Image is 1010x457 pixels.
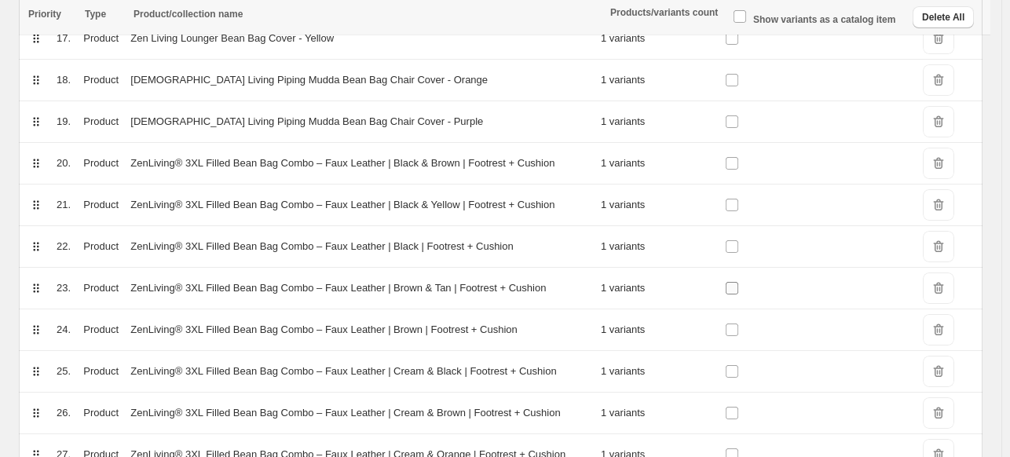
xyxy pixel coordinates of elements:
td: Product [79,60,126,101]
div: Products/variants count [610,6,723,19]
td: 1 variants [596,351,720,393]
td: ZenLiving® 3XL Filled Bean Bag Combo – Faux Leather | Cream & Brown | Footrest + Cushion [126,393,596,434]
td: Product [79,18,126,60]
td: 1 variants [596,185,720,226]
td: Product [79,143,126,185]
span: Show variants as a catalog item [733,14,895,25]
span: 21. [57,199,71,210]
td: ZenLiving® 3XL Filled Bean Bag Combo – Faux Leather | Brown & Tan | Footrest + Cushion [126,268,596,309]
td: Product [79,101,126,143]
span: Priority [28,9,61,20]
td: Product [79,185,126,226]
span: 25. [57,365,71,377]
td: [DEMOGRAPHIC_DATA] Living Piping Mudda Bean Bag Chair Cover - Purple [126,101,596,143]
td: 1 variants [596,226,720,268]
span: 19. [57,115,71,127]
td: Zen Living Lounger Bean Bag Cover - Yellow [126,18,596,60]
td: Product [79,351,126,393]
span: 17. [57,32,71,44]
td: Product [79,393,126,434]
td: ZenLiving® 3XL Filled Bean Bag Combo – Faux Leather | Black & Brown | Footrest + Cushion [126,143,596,185]
td: 1 variants [596,268,720,309]
td: ZenLiving® 3XL Filled Bean Bag Combo – Faux Leather | Black & Yellow | Footrest + Cushion [126,185,596,226]
span: Product/collection name [134,9,243,20]
button: Delete All [913,6,974,28]
span: Type [85,9,106,20]
td: [DEMOGRAPHIC_DATA] Living Piping Mudda Bean Bag Chair Cover - Orange [126,60,596,101]
span: Delete All [922,11,964,24]
td: 1 variants [596,309,720,351]
span: 26. [57,407,71,419]
span: 23. [57,282,71,294]
span: 18. [57,74,71,86]
span: 22. [57,240,71,252]
td: ZenLiving® 3XL Filled Bean Bag Combo – Faux Leather | Black | Footrest + Cushion [126,226,596,268]
span: 24. [57,324,71,335]
td: Product [79,268,126,309]
td: 1 variants [596,143,720,185]
td: Product [79,226,126,268]
span: 20. [57,157,71,169]
td: Product [79,309,126,351]
td: 1 variants [596,393,720,434]
td: ZenLiving® 3XL Filled Bean Bag Combo – Faux Leather | Brown | Footrest + Cushion [126,309,596,351]
td: 1 variants [596,60,720,101]
td: 1 variants [596,18,720,60]
td: 1 variants [596,101,720,143]
td: ZenLiving® 3XL Filled Bean Bag Combo – Faux Leather | Cream & Black | Footrest + Cushion [126,351,596,393]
